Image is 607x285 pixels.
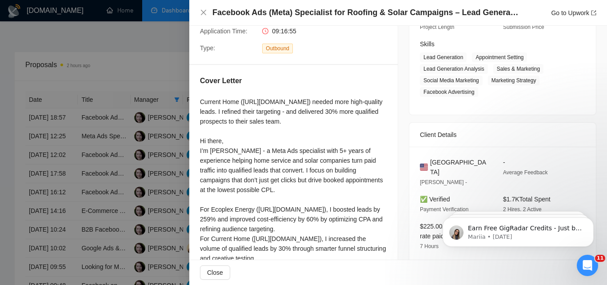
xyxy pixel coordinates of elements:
[200,9,207,16] span: close
[420,24,454,30] span: Project Length
[420,40,435,48] span: Skills
[595,255,605,262] span: 11
[591,10,596,16] span: export
[420,206,468,213] span: Payment Verification
[212,7,519,18] h4: Facebook Ads (Meta) Specialist for Roofing & Solar Campaigns – Lead Generation in [US_STATE]
[262,28,268,34] span: clock-circle
[420,123,585,147] div: Client Details
[272,28,296,35] span: 09:16:55
[200,44,215,52] span: Type:
[420,52,467,62] span: Lead Generation
[503,24,544,30] span: Submission Price
[420,223,480,240] span: $225.00/hr avg hourly rate paid
[488,76,540,85] span: Marketing Strategy
[262,44,293,53] span: Outbound
[420,196,450,203] span: ✅ Verified
[200,9,207,16] button: Close
[420,179,467,185] span: [PERSON_NAME] -
[503,196,551,203] span: $1.7K Total Spent
[420,64,488,74] span: Lead Generation Analysis
[200,28,248,35] span: Application Time:
[577,255,598,276] iframe: Intercom live chat
[200,76,242,86] h5: Cover Letter
[200,265,230,280] button: Close
[429,199,607,261] iframe: Intercom notifications message
[472,52,527,62] span: Appointment Setting
[207,268,223,277] span: Close
[503,169,548,176] span: Average Feedback
[420,162,428,172] img: 🇺🇸
[493,64,543,74] span: Sales & Marketing
[430,157,489,177] span: [GEOGRAPHIC_DATA]
[420,76,483,85] span: Social Media Marketing
[503,159,505,166] span: -
[420,243,439,249] span: 7 Hours
[420,87,478,97] span: Facebook Advertising
[551,9,596,16] a: Go to Upworkexport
